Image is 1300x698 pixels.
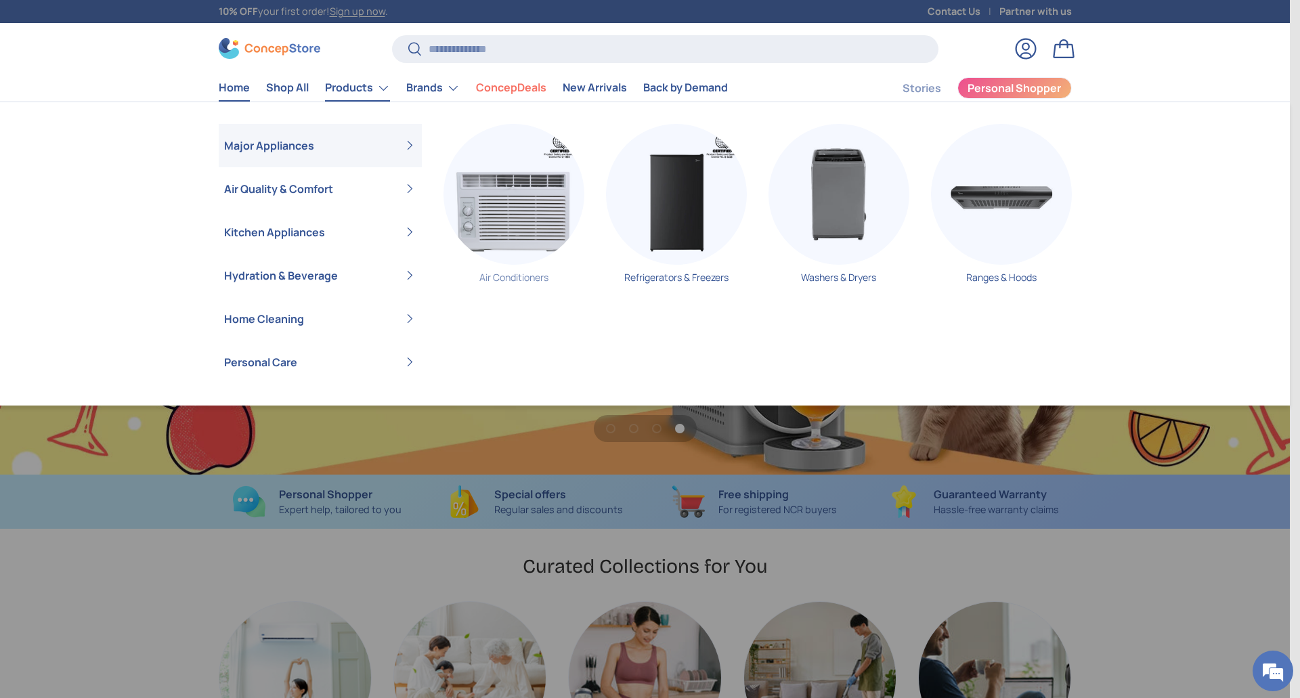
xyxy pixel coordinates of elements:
textarea: Type your message and hit 'Enter' [7,370,258,417]
a: Stories [903,75,941,102]
img: ConcepStore [219,38,320,59]
span: We're online! [79,171,187,307]
a: ConcepDeals [476,74,546,101]
nav: Primary [219,74,728,102]
div: Minimize live chat window [222,7,255,39]
a: Home [219,74,250,101]
summary: Brands [398,74,468,102]
div: Chat with us now [70,76,227,93]
a: Back by Demand [643,74,728,101]
summary: Products [317,74,398,102]
a: Shop All [266,74,309,101]
a: New Arrivals [563,74,627,101]
span: Personal Shopper [968,83,1061,93]
nav: Secondary [870,74,1072,102]
a: Personal Shopper [957,77,1072,99]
